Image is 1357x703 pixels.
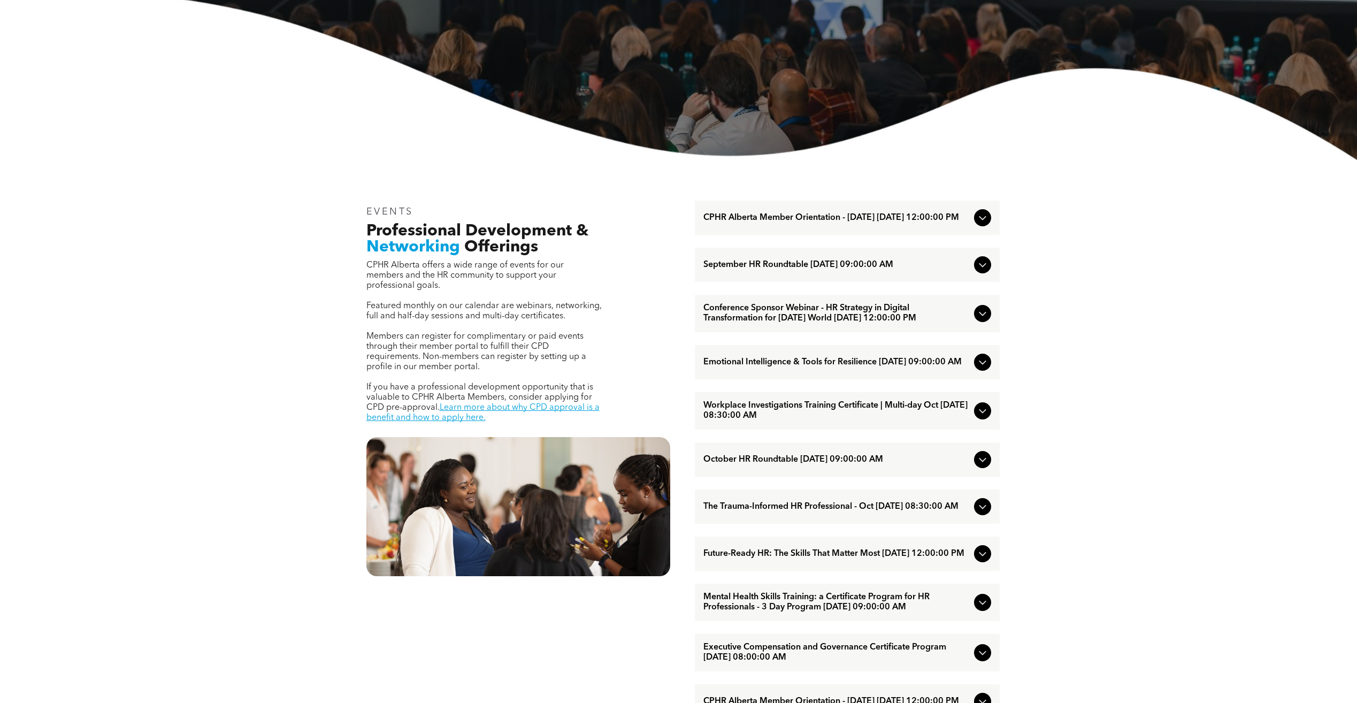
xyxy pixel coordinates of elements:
[703,643,970,663] span: Executive Compensation and Governance Certificate Program [DATE] 08:00:00 AM
[366,302,602,320] span: Featured monthly on our calendar are webinars, networking, full and half-day sessions and multi-d...
[703,213,970,223] span: CPHR Alberta Member Orientation - [DATE] [DATE] 12:00:00 PM
[703,455,970,465] span: October HR Roundtable [DATE] 09:00:00 AM
[366,261,564,290] span: CPHR Alberta offers a wide range of events for our members and the HR community to support your p...
[366,207,414,217] span: EVENTS
[703,357,970,368] span: Emotional Intelligence & Tools for Resilience [DATE] 09:00:00 AM
[703,592,970,613] span: Mental Health Skills Training: a Certificate Program for HR Professionals - 3 Day Program [DATE] ...
[703,502,970,512] span: The Trauma-Informed HR Professional - Oct [DATE] 08:30:00 AM
[366,403,600,422] a: Learn more about why CPD approval is a benefit and how to apply here.
[464,239,538,255] span: Offerings
[366,332,586,371] span: Members can register for complimentary or paid events through their member portal to fulfill thei...
[366,383,593,412] span: If you have a professional development opportunity that is valuable to CPHR Alberta Members, cons...
[703,260,970,270] span: September HR Roundtable [DATE] 09:00:00 AM
[366,223,588,239] span: Professional Development &
[366,239,460,255] span: Networking
[703,303,970,324] span: Conference Sponsor Webinar - HR Strategy in Digital Transformation for [DATE] World [DATE] 12:00:...
[703,549,970,559] span: Future-Ready HR: The Skills That Matter Most [DATE] 12:00:00 PM
[703,401,970,421] span: Workplace Investigations Training Certificate | Multi-day Oct [DATE] 08:30:00 AM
